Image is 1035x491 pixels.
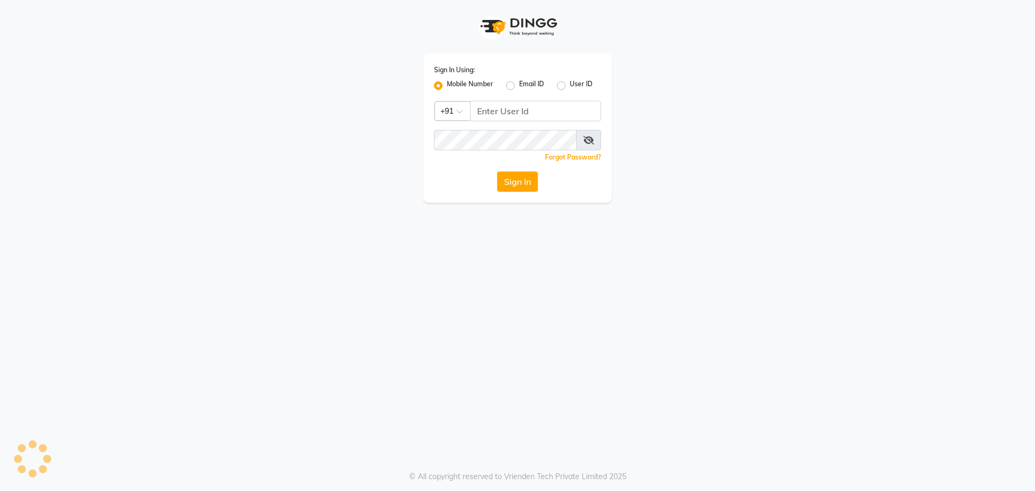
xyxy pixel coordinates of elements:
[519,79,544,92] label: Email ID
[545,153,601,161] a: Forgot Password?
[434,65,475,75] label: Sign In Using:
[570,79,592,92] label: User ID
[434,130,577,150] input: Username
[474,11,561,43] img: logo1.svg
[497,171,538,192] button: Sign In
[470,101,601,121] input: Username
[447,79,493,92] label: Mobile Number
